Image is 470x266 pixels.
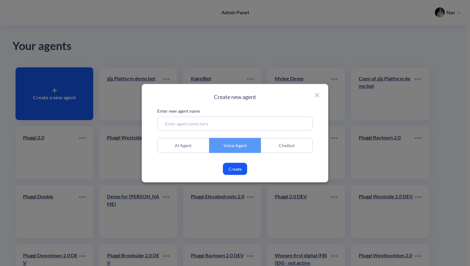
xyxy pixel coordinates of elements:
[261,138,313,153] div: Chatbot
[157,116,313,130] input: Enter agent name here
[223,163,247,175] button: Create
[209,138,261,153] div: Voice Agent
[157,107,313,114] p: Enter new agent name
[157,93,313,100] h2: Create new agent
[157,138,209,153] div: AI Agent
